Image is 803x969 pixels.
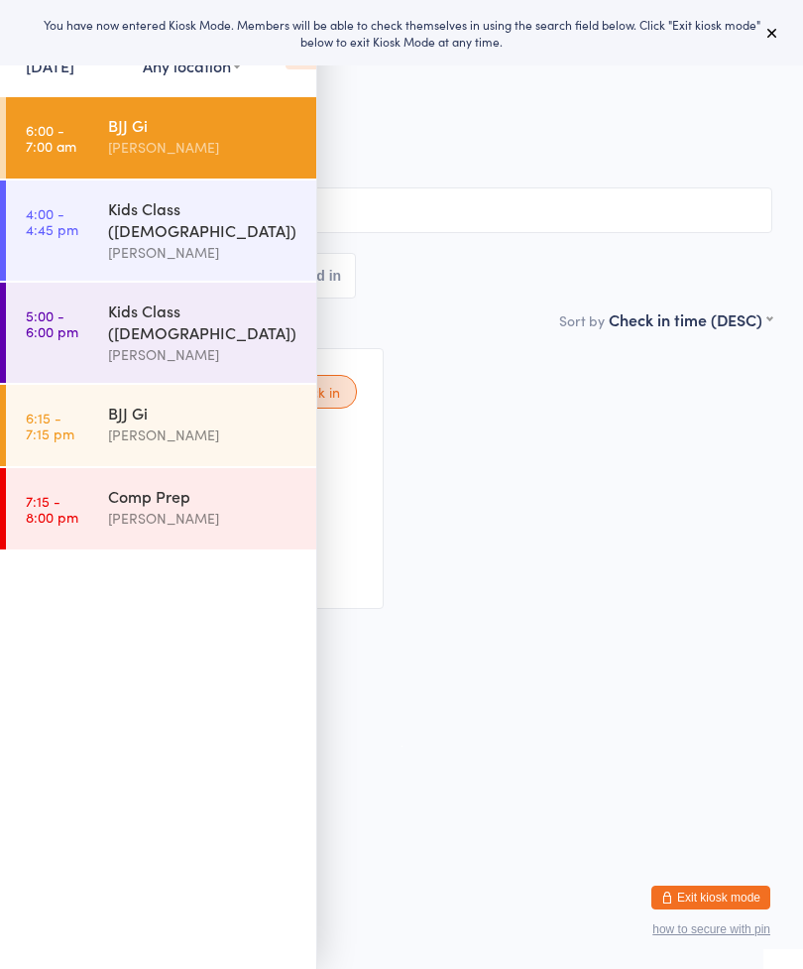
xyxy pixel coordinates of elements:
[26,493,78,525] time: 7:15 - 8:00 pm
[31,152,772,172] span: Brazilian Jiu-Jitsu
[609,308,772,330] div: Check in time (DESC)
[108,197,299,241] div: Kids Class ([DEMOGRAPHIC_DATA])
[6,468,316,549] a: 7:15 -8:00 pmComp Prep[PERSON_NAME]
[31,92,742,112] span: [DATE] 6:00am
[31,187,772,233] input: Search
[108,136,299,159] div: [PERSON_NAME]
[108,241,299,264] div: [PERSON_NAME]
[108,402,299,424] div: BJJ Gi
[6,385,316,466] a: 6:15 -7:15 pmBJJ Gi[PERSON_NAME]
[26,205,78,237] time: 4:00 - 4:45 pm
[26,307,78,339] time: 5:00 - 6:00 pm
[31,50,772,82] h2: BJJ Gi Check-in
[108,114,299,136] div: BJJ Gi
[26,55,74,76] a: [DATE]
[6,181,316,281] a: 4:00 -4:45 pmKids Class ([DEMOGRAPHIC_DATA])[PERSON_NAME]
[108,343,299,366] div: [PERSON_NAME]
[108,424,299,446] div: [PERSON_NAME]
[6,283,316,383] a: 5:00 -6:00 pmKids Class ([DEMOGRAPHIC_DATA])[PERSON_NAME]
[6,97,316,179] a: 6:00 -7:00 amBJJ Gi[PERSON_NAME]
[31,112,742,132] span: [PERSON_NAME]
[143,55,241,76] div: Any location
[26,410,74,441] time: 6:15 - 7:15 pm
[652,922,770,936] button: how to secure with pin
[108,485,299,507] div: Comp Prep
[651,886,770,909] button: Exit kiosk mode
[108,507,299,530] div: [PERSON_NAME]
[108,300,299,343] div: Kids Class ([DEMOGRAPHIC_DATA])
[32,16,771,50] div: You have now entered Kiosk Mode. Members will be able to check themselves in using the search fie...
[31,132,742,152] span: Insight Jiu Jitsu Academy
[26,122,76,154] time: 6:00 - 7:00 am
[559,310,605,330] label: Sort by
